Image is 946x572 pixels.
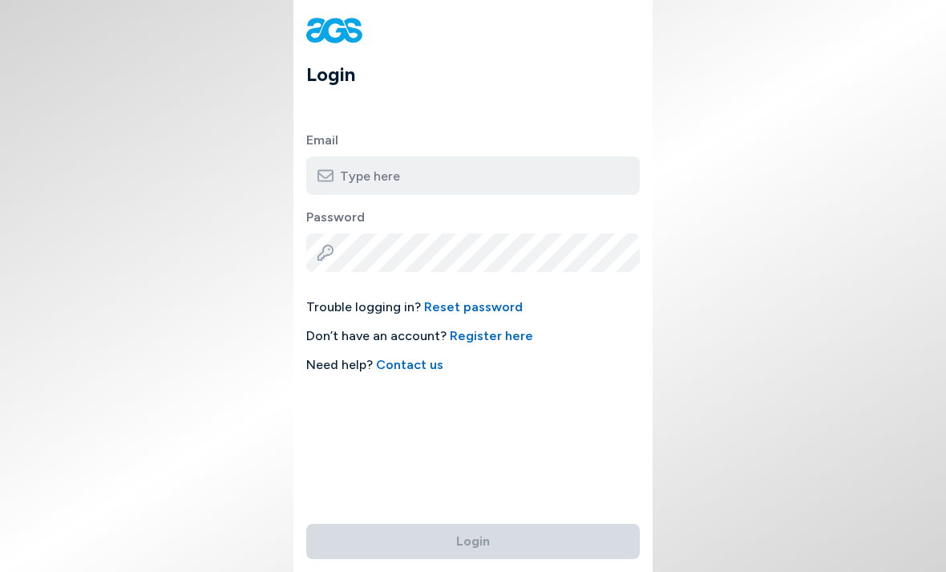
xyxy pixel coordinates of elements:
h1: Login [306,60,653,89]
input: Type here [306,156,640,195]
span: Don’t have an account? [306,327,640,346]
a: Register here [450,328,533,343]
a: Reset password [424,299,523,314]
a: Contact us [376,357,443,372]
label: Password [306,208,640,227]
label: Email [306,131,640,150]
button: Login [306,524,640,559]
span: Need help? [306,355,640,375]
span: Trouble logging in? [306,298,640,317]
